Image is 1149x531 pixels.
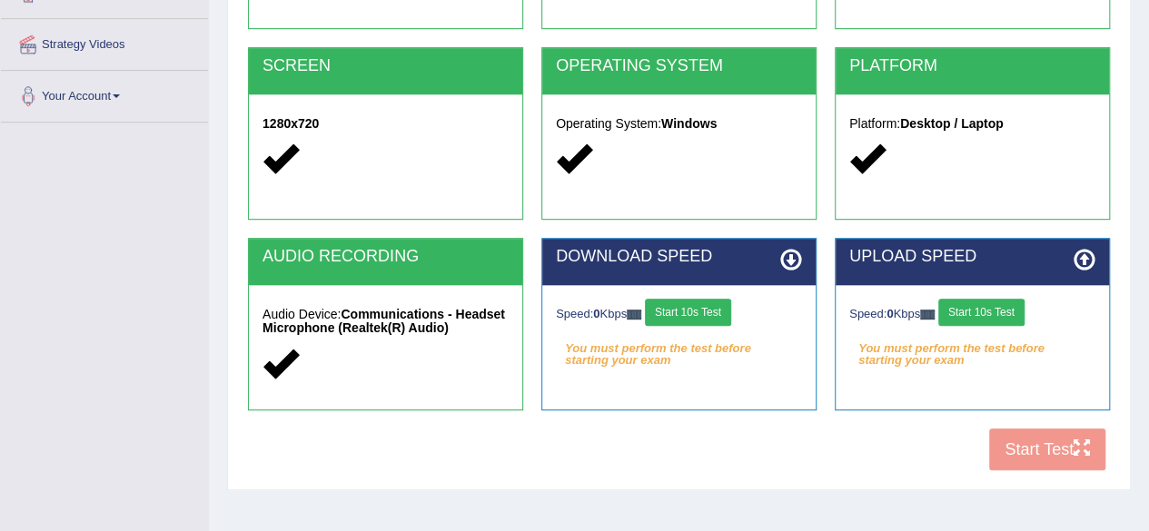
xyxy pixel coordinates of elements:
[849,248,1095,266] h2: UPLOAD SPEED
[645,299,731,326] button: Start 10s Test
[661,116,717,131] strong: Windows
[556,57,802,75] h2: OPERATING SYSTEM
[556,117,802,131] h5: Operating System:
[593,307,599,320] strong: 0
[887,307,893,320] strong: 0
[556,335,802,362] em: You must perform the test before starting your exam
[849,57,1095,75] h2: PLATFORM
[1,71,208,116] a: Your Account
[556,299,802,330] div: Speed: Kbps
[900,116,1004,131] strong: Desktop / Laptop
[627,310,641,320] img: ajax-loader-fb-connection.gif
[849,299,1095,330] div: Speed: Kbps
[556,248,802,266] h2: DOWNLOAD SPEED
[262,248,509,266] h2: AUDIO RECORDING
[849,117,1095,131] h5: Platform:
[262,116,319,131] strong: 1280x720
[262,57,509,75] h2: SCREEN
[938,299,1025,326] button: Start 10s Test
[262,308,509,336] h5: Audio Device:
[262,307,505,335] strong: Communications - Headset Microphone (Realtek(R) Audio)
[920,310,935,320] img: ajax-loader-fb-connection.gif
[849,335,1095,362] em: You must perform the test before starting your exam
[1,19,208,64] a: Strategy Videos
